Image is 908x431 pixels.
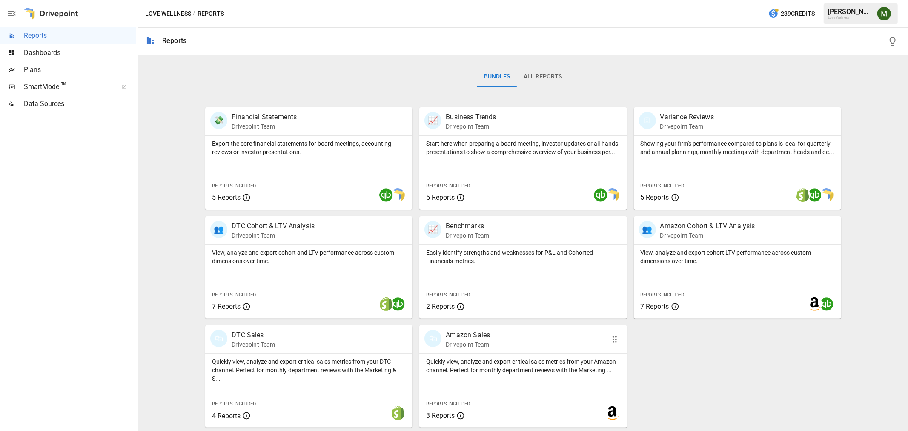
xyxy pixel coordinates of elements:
[606,188,619,202] img: smart model
[641,302,669,310] span: 7 Reports
[446,112,496,122] p: Business Trends
[426,183,470,189] span: Reports Included
[594,188,607,202] img: quickbooks
[828,16,872,20] div: Love Wellness
[193,9,196,19] div: /
[426,193,455,201] span: 5 Reports
[212,183,256,189] span: Reports Included
[162,37,186,45] div: Reports
[232,340,275,349] p: Drivepoint Team
[391,188,405,202] img: smart model
[808,297,822,311] img: amazon
[212,357,406,383] p: Quickly view, analyze and export critical sales metrics from your DTC channel. Perfect for monthl...
[641,248,834,265] p: View, analyze and export cohort LTV performance across custom dimensions over time.
[639,221,656,238] div: 👥
[641,292,685,298] span: Reports Included
[828,8,872,16] div: [PERSON_NAME]
[61,80,67,91] span: ™
[641,193,669,201] span: 5 Reports
[212,302,241,310] span: 7 Reports
[446,330,490,340] p: Amazon Sales
[641,183,685,189] span: Reports Included
[24,31,136,41] span: Reports
[426,357,620,374] p: Quickly view, analyze and export critical sales metrics from your Amazon channel. Perfect for mon...
[210,330,227,347] div: 🛍
[765,6,818,22] button: 239Credits
[641,139,834,156] p: Showing your firm's performance compared to plans is ideal for quarterly and annual plannings, mo...
[391,297,405,311] img: quickbooks
[426,248,620,265] p: Easily identify strengths and weaknesses for P&L and Cohorted Financials metrics.
[517,66,569,87] button: All Reports
[212,248,406,265] p: View, analyze and export cohort and LTV performance across custom dimensions over time.
[446,122,496,131] p: Drivepoint Team
[424,112,441,129] div: 📈
[232,122,297,131] p: Drivepoint Team
[660,231,755,240] p: Drivepoint Team
[796,188,810,202] img: shopify
[426,139,620,156] p: Start here when preparing a board meeting, investor updates or all-hands presentations to show a ...
[660,122,714,131] p: Drivepoint Team
[210,221,227,238] div: 👥
[391,406,405,420] img: shopify
[426,401,470,407] span: Reports Included
[660,112,714,122] p: Variance Reviews
[872,2,896,26] button: Meredith Lacasse
[477,66,517,87] button: Bundles
[820,297,834,311] img: quickbooks
[212,401,256,407] span: Reports Included
[24,82,112,92] span: SmartModel
[210,112,227,129] div: 💸
[212,139,406,156] p: Export the core financial statements for board meetings, accounting reviews or investor presentat...
[424,221,441,238] div: 📈
[781,9,815,19] span: 239 Credits
[212,292,256,298] span: Reports Included
[660,221,755,231] p: Amazon Cohort & LTV Analysis
[232,231,315,240] p: Drivepoint Team
[24,99,136,109] span: Data Sources
[212,412,241,420] span: 4 Reports
[877,7,891,20] img: Meredith Lacasse
[379,297,393,311] img: shopify
[446,231,489,240] p: Drivepoint Team
[24,48,136,58] span: Dashboards
[446,340,490,349] p: Drivepoint Team
[820,188,834,202] img: smart model
[426,302,455,310] span: 2 Reports
[426,411,455,420] span: 3 Reports
[639,112,656,129] div: 🗓
[24,65,136,75] span: Plans
[426,292,470,298] span: Reports Included
[212,193,241,201] span: 5 Reports
[379,188,393,202] img: quickbooks
[808,188,822,202] img: quickbooks
[446,221,489,231] p: Benchmarks
[232,330,275,340] p: DTC Sales
[232,221,315,231] p: DTC Cohort & LTV Analysis
[232,112,297,122] p: Financial Statements
[606,406,619,420] img: amazon
[424,330,441,347] div: 🛍
[145,9,191,19] button: Love Wellness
